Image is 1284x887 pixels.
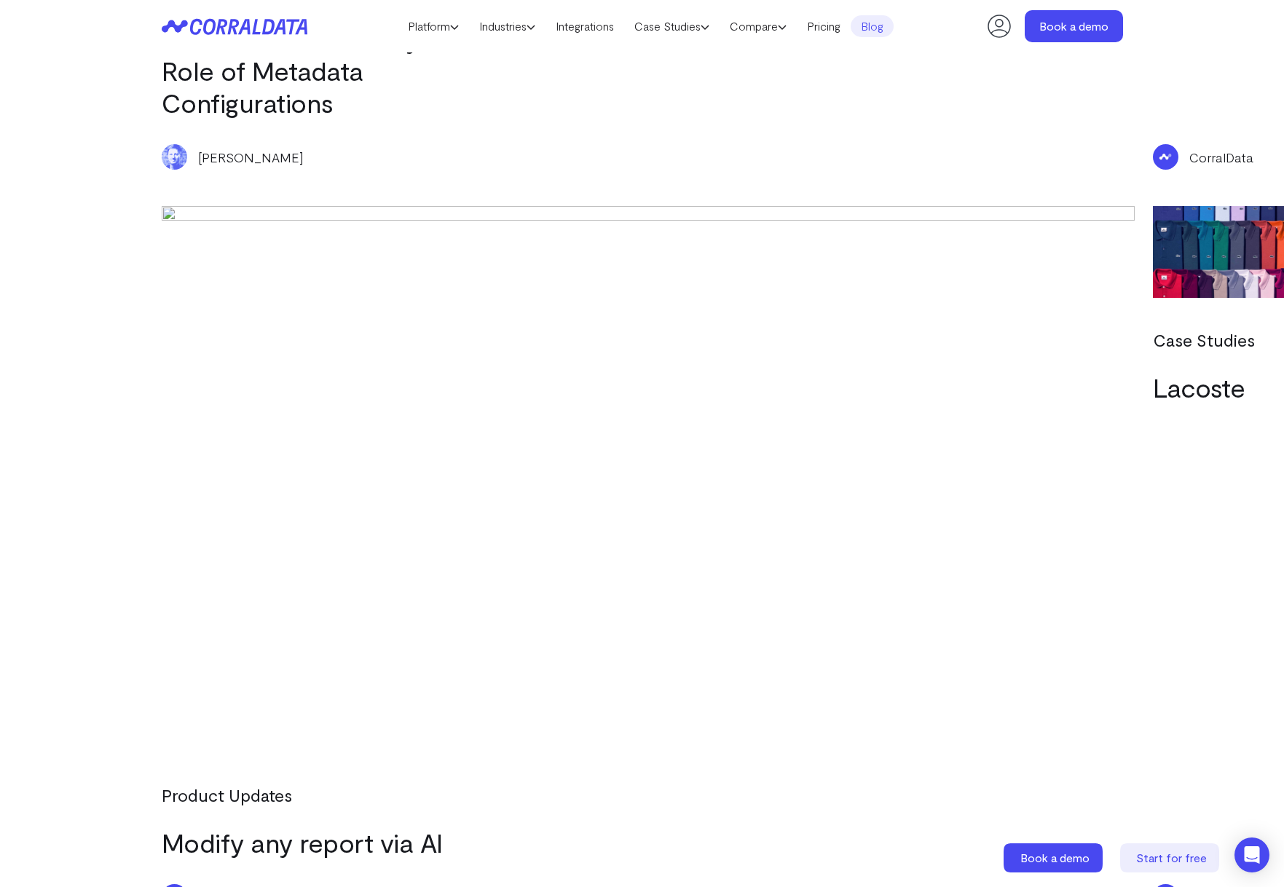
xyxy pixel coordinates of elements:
a: Industries [469,15,545,37]
span: Start for free [1136,851,1207,864]
a: Pricing [797,15,851,37]
a: Book a demo [1004,843,1106,872]
a: Modify any report via AI [162,827,443,858]
div: Open Intercom Messenger [1234,837,1269,872]
p: [PERSON_NAME] [198,148,304,167]
a: Compare [720,15,797,37]
a: Integrations [545,15,624,37]
a: Blog [851,15,894,37]
a: Case Studies [624,15,720,37]
div: Product Updates [162,782,1120,808]
p: CorralData [1189,148,1253,167]
a: Platform [398,15,469,37]
span: Book a demo [1020,851,1090,864]
a: Book a demo [1025,10,1123,42]
a: Start for free [1120,843,1222,872]
a: Lacoste [1153,371,1245,403]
